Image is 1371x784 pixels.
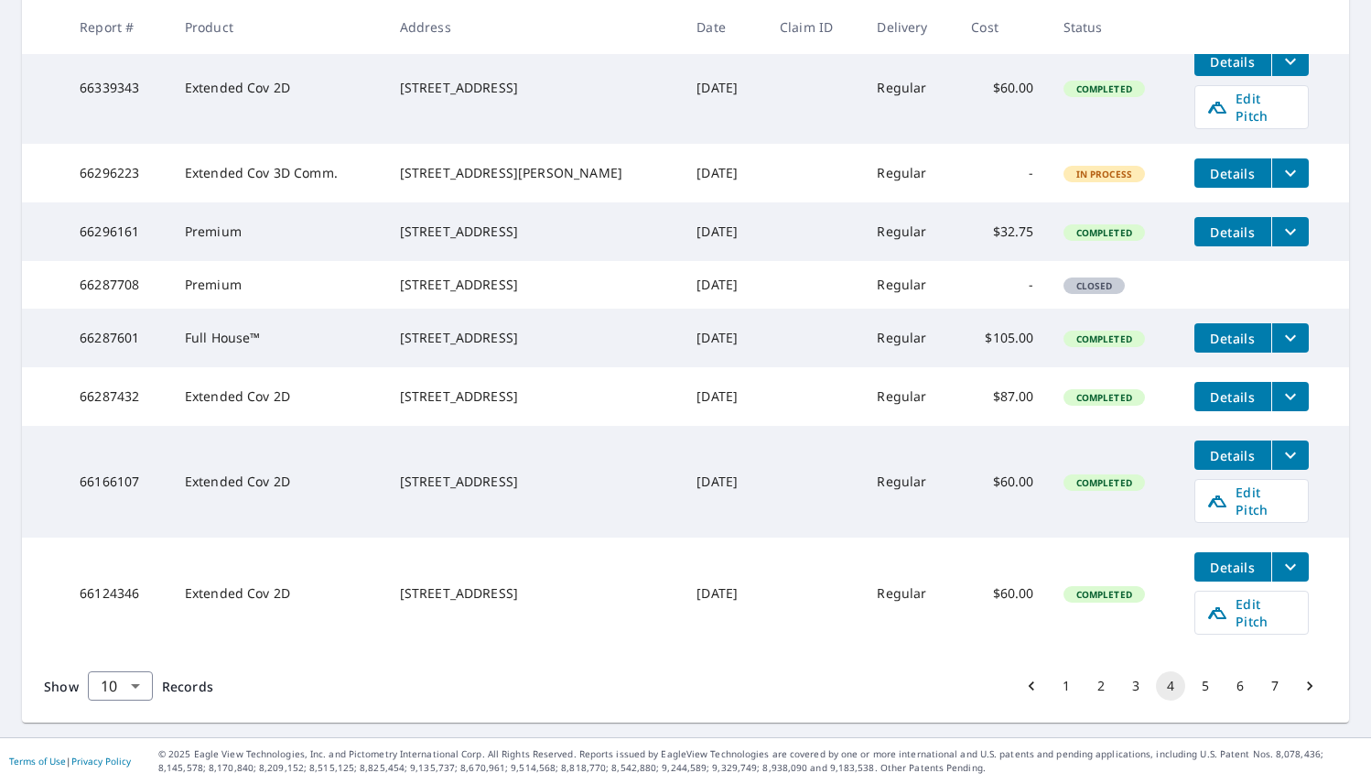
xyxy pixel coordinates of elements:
[1194,441,1271,470] button: detailsBtn-66166107
[1205,165,1260,182] span: Details
[862,367,956,426] td: Regular
[1194,158,1271,188] button: detailsBtn-66296223
[1271,217,1309,246] button: filesDropdownBtn-66296161
[956,309,1048,367] td: $105.00
[1194,85,1309,129] a: Edit Pitch
[400,584,668,603] div: [STREET_ADDRESS]
[1271,158,1309,188] button: filesDropdownBtn-66296223
[1194,382,1271,411] button: detailsBtn-66287432
[71,755,131,768] a: Privacy Policy
[862,144,956,202] td: Regular
[1225,671,1255,701] button: Go to page 6
[170,144,385,202] td: Extended Cov 3D Comm.
[9,756,131,767] p: |
[1065,588,1143,601] span: Completed
[862,309,956,367] td: Regular
[956,144,1048,202] td: -
[1205,388,1260,406] span: Details
[1271,552,1309,582] button: filesDropdownBtn-66124346
[956,426,1048,538] td: $60.00
[170,426,385,538] td: Extended Cov 2D
[1086,671,1116,701] button: Go to page 2
[65,426,170,538] td: 66166107
[1205,223,1260,241] span: Details
[1205,53,1260,71] span: Details
[1206,484,1297,518] span: Edit Pitch
[1065,279,1124,292] span: Closed
[956,202,1048,261] td: $32.75
[1194,217,1271,246] button: detailsBtn-66296161
[400,164,668,182] div: [STREET_ADDRESS][PERSON_NAME]
[65,202,170,261] td: 66296161
[1191,671,1220,701] button: Go to page 5
[65,538,170,649] td: 66124346
[65,32,170,144] td: 66339343
[1194,47,1271,76] button: detailsBtn-66339343
[158,747,1362,775] p: © 2025 Eagle View Technologies, Inc. and Pictometry International Corp. All Rights Reserved. Repo...
[1295,671,1324,701] button: Go to next page
[162,678,213,695] span: Records
[1205,447,1260,464] span: Details
[400,79,668,97] div: [STREET_ADDRESS]
[65,367,170,426] td: 66287432
[170,202,385,261] td: Premium
[88,660,153,712] div: 10
[682,144,765,202] td: [DATE]
[862,261,956,309] td: Regular
[1194,591,1309,635] a: Edit Pitch
[862,202,956,261] td: Regular
[1065,226,1143,239] span: Completed
[682,202,765,261] td: [DATE]
[65,144,170,202] td: 66296223
[65,309,170,367] td: 66287601
[1205,330,1260,347] span: Details
[1121,671,1150,701] button: Go to page 3
[170,261,385,309] td: Premium
[1260,671,1290,701] button: Go to page 7
[170,309,385,367] td: Full House™
[1017,671,1046,701] button: Go to previous page
[1065,82,1143,95] span: Completed
[400,329,668,347] div: [STREET_ADDRESS]
[1014,671,1327,701] nav: pagination navigation
[956,261,1048,309] td: -
[65,261,170,309] td: 66287708
[44,678,79,695] span: Show
[862,426,956,538] td: Regular
[682,261,765,309] td: [DATE]
[1271,382,1309,411] button: filesDropdownBtn-66287432
[9,755,66,768] a: Terms of Use
[682,538,765,649] td: [DATE]
[400,276,668,294] div: [STREET_ADDRESS]
[170,32,385,144] td: Extended Cov 2D
[1271,441,1309,470] button: filesDropdownBtn-66166107
[682,367,765,426] td: [DATE]
[956,367,1048,426] td: $87.00
[1206,90,1297,125] span: Edit Pitch
[1194,479,1309,523] a: Edit Pitch
[400,473,668,491] div: [STREET_ADDRESS]
[956,32,1048,144] td: $60.00
[1206,595,1297,630] span: Edit Pitch
[1065,476,1143,489] span: Completed
[682,32,765,144] td: [DATE]
[1156,671,1185,701] button: page 4
[682,309,765,367] td: [DATE]
[1205,559,1260,576] span: Details
[170,538,385,649] td: Extended Cov 2D
[862,538,956,649] td: Regular
[88,671,153,701] div: Show 10 records
[682,426,765,538] td: [DATE]
[1065,391,1143,404] span: Completed
[1271,323,1309,353] button: filesDropdownBtn-66287601
[862,32,956,144] td: Regular
[1052,671,1081,701] button: Go to page 1
[1271,47,1309,76] button: filesDropdownBtn-66339343
[400,223,668,241] div: [STREET_ADDRESS]
[1194,552,1271,582] button: detailsBtn-66124346
[956,538,1048,649] td: $60.00
[1065,168,1144,180] span: In Process
[1065,332,1143,345] span: Completed
[1194,323,1271,353] button: detailsBtn-66287601
[170,367,385,426] td: Extended Cov 2D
